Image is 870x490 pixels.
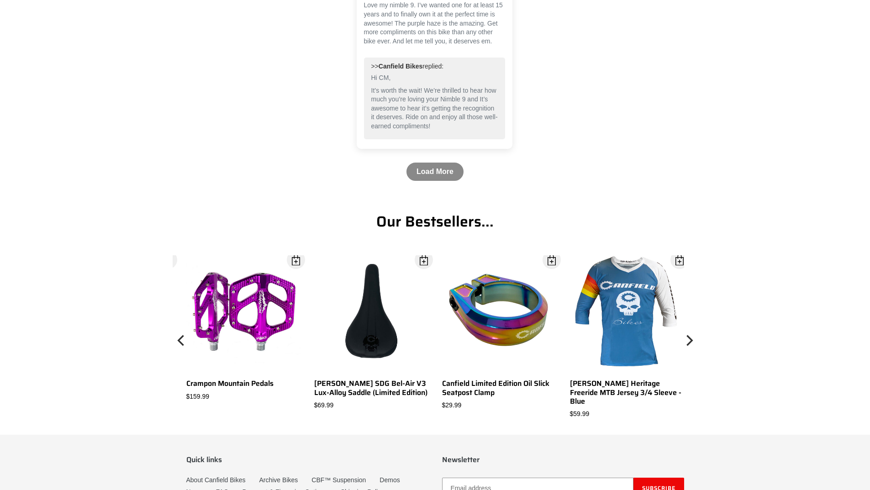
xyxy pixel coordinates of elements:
b: Canfield Bikes [379,63,422,70]
button: Next [680,255,698,425]
a: CBF™ Suspension [311,476,366,484]
a: Crampon Mountain Pedals $159.99 Open Dialog Crampon Mountain Pedals [186,255,301,401]
p: Quick links [186,455,428,464]
a: Demos [380,476,400,484]
p: Hi CM, [371,74,498,83]
button: Previous [173,255,191,425]
a: Load More [406,163,464,181]
a: Archive Bikes [259,476,298,484]
p: Love my nimble 9. I’ve wanted one for at least 15 years and to finally own it at the perfect time... [364,1,505,46]
p: It’s worth the wait! We’re thrilled to hear how much you’re loving your Nimble 9 and It’s awesome... [371,86,498,131]
div: >> replied: [371,62,498,71]
a: About Canfield Bikes [186,476,246,484]
h1: Our Bestsellers... [186,213,684,230]
p: Newsletter [442,455,684,464]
